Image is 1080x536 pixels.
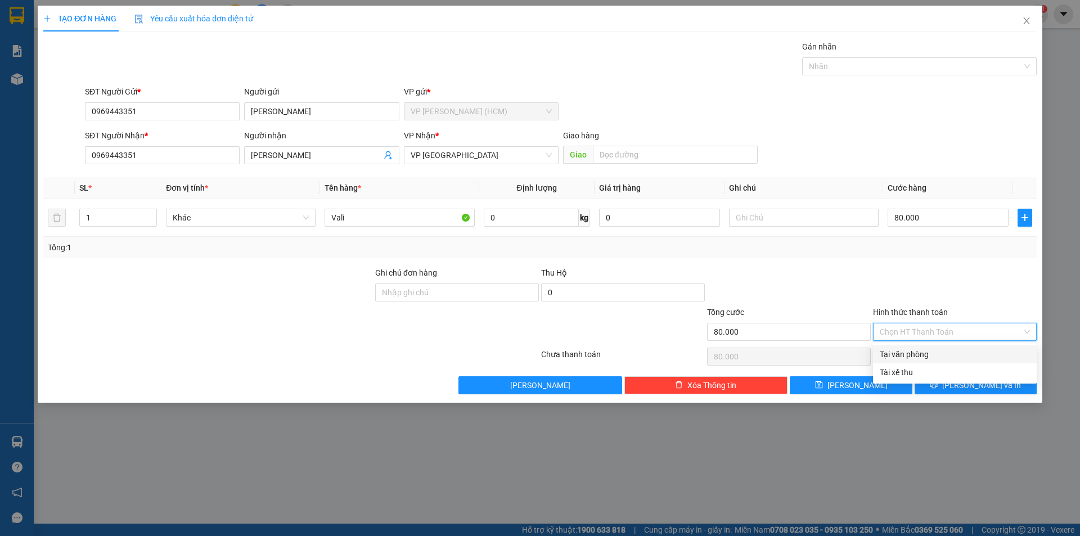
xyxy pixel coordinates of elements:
span: user-add [384,151,393,160]
span: Tổng cước [707,308,744,317]
span: [PERSON_NAME] [510,379,570,391]
span: Thu Hộ [541,268,567,277]
span: Giao hàng [563,131,599,140]
img: icon [134,15,143,24]
span: printer [930,381,938,390]
button: delete [48,209,66,227]
button: [PERSON_NAME] [458,376,622,394]
button: plus [1018,209,1032,227]
input: Ghi chú đơn hàng [375,283,539,301]
button: Close [1011,6,1042,37]
strong: PHONG PHÚ EXPRESS [48,6,139,17]
span: plus [43,15,51,22]
span: Giao [563,146,593,164]
strong: 0333 161718 [61,82,97,89]
div: SĐT Người Gửi [85,85,240,98]
span: close [1022,16,1031,25]
div: VP gửi [404,85,559,98]
span: VP Nhận [404,131,435,140]
label: Ghi chú đơn hàng [375,268,437,277]
input: VD: Bàn, Ghế [325,209,474,227]
input: Ghi Chú [729,209,879,227]
span: [PERSON_NAME] và In [942,379,1021,391]
span: Yêu cầu xuất hóa đơn điện tử [134,14,253,23]
span: save [815,381,823,390]
span: Cước hàng [888,183,926,192]
div: Tài xế thu [880,366,1030,379]
div: SĐT Người Nhận [85,129,240,142]
span: VP [GEOGRAPHIC_DATA]: 84C KQH [PERSON_NAME], P.7, [GEOGRAPHIC_DATA] [48,58,144,80]
img: logo [6,28,46,68]
input: 0 [599,209,720,227]
span: Tên hàng [325,183,361,192]
span: Đơn vị tính [166,183,208,192]
button: save[PERSON_NAME] [790,376,912,394]
span: Khác [173,209,309,226]
div: Tổng: 1 [48,241,417,254]
span: TẠO ĐƠN HÀNG [43,14,116,23]
span: VP Bình Dương: 36 Xuyên Á, [PERSON_NAME], Dĩ An, [GEOGRAPHIC_DATA] [48,35,126,57]
input: Dọc đường [593,146,758,164]
span: [PERSON_NAME] [827,379,888,391]
span: SL [79,183,88,192]
div: Chưa thanh toán [540,348,706,368]
label: Gán nhãn [802,42,836,51]
span: delete [675,381,683,390]
span: SĐT: [48,82,97,89]
span: Giá trị hàng [599,183,641,192]
span: Định lượng [517,183,557,192]
button: deleteXóa Thông tin [624,376,788,394]
button: printer[PERSON_NAME] và In [915,376,1037,394]
div: Người gửi [244,85,399,98]
div: Người nhận [244,129,399,142]
span: plus [1018,213,1032,222]
span: VP HCM: 522 [PERSON_NAME], P.4, Q.[GEOGRAPHIC_DATA] [48,19,152,33]
span: VP Đà Lạt [411,147,552,164]
span: Xóa Thông tin [687,379,736,391]
span: kg [579,209,590,227]
span: VP Hoàng Văn Thụ (HCM) [411,103,552,120]
div: Tại văn phòng [880,348,1030,361]
label: Hình thức thanh toán [873,308,948,317]
th: Ghi chú [724,177,883,199]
